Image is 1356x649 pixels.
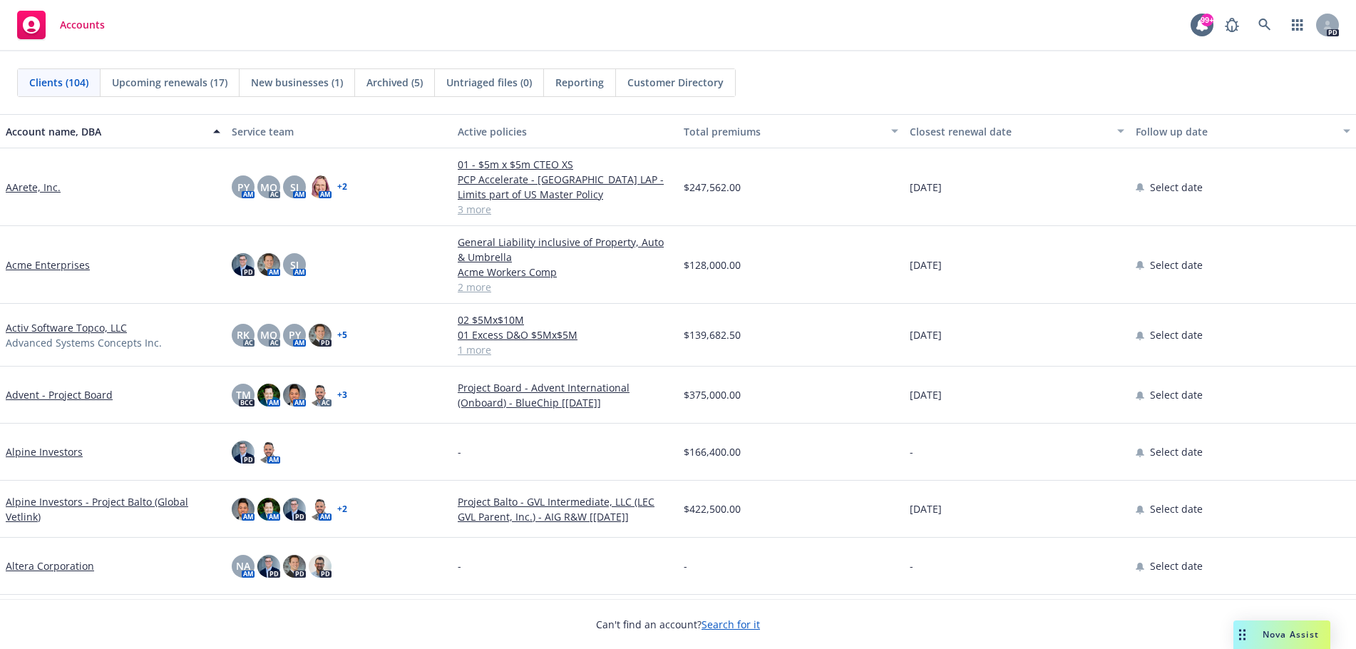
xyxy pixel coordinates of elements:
div: Drag to move [1233,620,1251,649]
span: - [910,558,913,573]
img: photo [257,441,280,464]
span: [DATE] [910,257,942,272]
div: Follow up date [1136,124,1335,139]
span: - [458,558,461,573]
a: Accounts [11,5,111,45]
span: Clients (104) [29,75,88,90]
a: AArete, Inc. [6,180,61,195]
a: 3 more [458,202,672,217]
span: Select date [1150,180,1203,195]
a: 1 more [458,342,672,357]
span: [DATE] [910,501,942,516]
img: photo [309,498,332,521]
img: photo [257,384,280,407]
span: Nova Assist [1263,628,1319,640]
span: [DATE] [910,327,942,342]
img: photo [283,384,306,407]
span: [DATE] [910,387,942,402]
div: Account name, DBA [6,124,205,139]
img: photo [309,175,332,198]
span: $247,562.00 [684,180,741,195]
img: photo [309,324,332,347]
img: photo [257,498,280,521]
button: Service team [226,114,452,148]
img: photo [257,555,280,578]
span: SJ [290,257,299,272]
a: Activ Software Topco, LLC [6,320,127,335]
a: 02 $5Mx$10M [458,312,672,327]
span: Archived (5) [366,75,423,90]
span: Upcoming renewals (17) [112,75,227,90]
span: Untriaged files (0) [446,75,532,90]
a: 01 - $5m x $5m CTEO XS [458,157,672,172]
span: $375,000.00 [684,387,741,402]
span: - [910,444,913,459]
button: Follow up date [1130,114,1356,148]
span: Can't find an account? [596,617,760,632]
span: $139,682.50 [684,327,741,342]
span: MQ [260,180,277,195]
span: Select date [1150,444,1203,459]
a: + 2 [337,505,347,513]
span: Advanced Systems Concepts Inc. [6,335,162,350]
a: 01 Excess D&O $5Mx$5M [458,327,672,342]
span: Select date [1150,327,1203,342]
a: Report a Bug [1218,11,1246,39]
span: Select date [1150,501,1203,516]
a: + 2 [337,183,347,191]
button: Closest renewal date [904,114,1130,148]
img: photo [257,253,280,276]
a: 2 more [458,280,672,295]
span: [DATE] [910,180,942,195]
img: photo [232,253,255,276]
button: Total premiums [678,114,904,148]
button: Nova Assist [1233,620,1330,649]
img: photo [232,441,255,464]
span: $422,500.00 [684,501,741,516]
img: photo [283,555,306,578]
span: - [684,558,687,573]
a: + 5 [337,331,347,339]
a: Alpine Investors [6,444,83,459]
span: Select date [1150,387,1203,402]
div: Active policies [458,124,672,139]
span: Accounts [60,19,105,31]
span: - [458,444,461,459]
span: Customer Directory [627,75,724,90]
a: Project Balto - GVL Intermediate, LLC (LEC GVL Parent, Inc.) - AIG R&W [[DATE]] [458,494,672,524]
a: Search for it [702,618,760,631]
a: Acme Enterprises [6,257,90,272]
span: TM [236,387,251,402]
span: $128,000.00 [684,257,741,272]
img: photo [309,555,332,578]
div: 99+ [1201,14,1213,26]
a: Alpine Investors - Project Balto (Global Vetlink) [6,494,220,524]
div: Total premiums [684,124,883,139]
span: Select date [1150,257,1203,272]
a: Acme Workers Comp [458,265,672,280]
button: Active policies [452,114,678,148]
a: Advent - Project Board [6,387,113,402]
span: PY [237,180,250,195]
a: Search [1250,11,1279,39]
span: MQ [260,327,277,342]
a: General Liability inclusive of Property, Auto & Umbrella [458,235,672,265]
img: photo [283,498,306,521]
img: photo [232,498,255,521]
a: Project Board - Advent International (Onboard) - BlueChip [[DATE]] [458,380,672,410]
span: RK [237,327,250,342]
div: Closest renewal date [910,124,1109,139]
span: $166,400.00 [684,444,741,459]
a: Altera Corporation [6,558,94,573]
span: New businesses (1) [251,75,343,90]
a: + 3 [337,391,347,399]
span: Reporting [555,75,604,90]
div: Service team [232,124,446,139]
span: PY [289,327,301,342]
img: photo [309,384,332,407]
span: SJ [290,180,299,195]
